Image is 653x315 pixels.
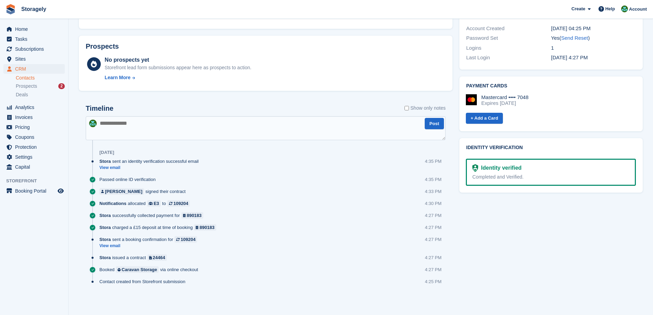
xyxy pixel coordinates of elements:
[425,278,442,285] div: 4:25 PM
[167,200,190,207] a: 109204
[478,164,521,172] div: Identity verified
[99,150,114,155] div: [DATE]
[57,187,65,195] a: Preview store
[16,91,65,98] a: Deals
[15,102,56,112] span: Analytics
[99,212,207,219] div: successfully collected payment for
[99,278,189,285] div: Contact created from Storefront submission
[16,83,65,90] a: Prospects 2
[3,44,65,54] a: menu
[16,83,37,89] span: Prospects
[559,35,590,41] span: ( )
[99,200,126,207] span: Notifications
[187,212,202,219] div: 890183
[466,94,477,105] img: Mastercard Logo
[99,188,189,195] div: signed their contract
[15,112,56,122] span: Invoices
[3,132,65,142] a: menu
[425,224,442,231] div: 4:27 PM
[466,44,551,52] div: Logins
[3,54,65,64] a: menu
[3,152,65,162] a: menu
[15,152,56,162] span: Settings
[15,162,56,172] span: Capital
[16,75,65,81] a: Contacts
[99,266,202,273] div: Booked via online checkout
[404,105,409,112] input: Show only notes
[15,132,56,142] span: Coupons
[15,122,56,132] span: Pricing
[174,236,197,243] a: 109204
[86,43,119,50] h2: Prospects
[99,236,111,243] span: Stora
[561,35,588,41] a: Send Reset
[481,94,529,100] div: Mastercard •••• 7048
[3,112,65,122] a: menu
[153,254,165,261] div: 24464
[199,224,214,231] div: 890183
[15,54,56,64] span: Sites
[105,56,251,64] div: No prospects yet
[147,200,161,207] a: E3
[105,74,251,81] a: Learn More
[181,236,195,243] div: 109204
[3,64,65,74] a: menu
[105,188,142,195] div: [PERSON_NAME]
[15,44,56,54] span: Subscriptions
[15,24,56,34] span: Home
[466,83,636,89] h2: Payment cards
[99,200,193,207] div: allocated to
[551,34,636,42] div: Yes
[425,176,442,183] div: 4:35 PM
[99,212,111,219] span: Stora
[194,224,216,231] a: 890183
[472,164,478,172] img: Identity Verification Ready
[3,24,65,34] a: menu
[3,186,65,196] a: menu
[99,224,220,231] div: charged a £15 deposit at time of booking
[99,158,111,165] span: Stora
[551,54,588,60] time: 2025-09-19 15:27:22 UTC
[105,64,251,71] div: Storefront lead form submissions appear here as prospects to action.
[551,25,636,33] div: [DATE] 04:25 PM
[605,5,615,12] span: Help
[99,188,144,195] a: [PERSON_NAME]
[3,34,65,44] a: menu
[89,120,97,127] img: Notifications
[3,122,65,132] a: menu
[58,83,65,89] div: 2
[425,266,442,273] div: 4:27 PM
[3,142,65,152] a: menu
[466,113,503,124] a: + Add a Card
[425,254,442,261] div: 4:27 PM
[425,118,444,129] button: Post
[629,6,647,13] span: Account
[86,105,113,112] h2: Timeline
[425,212,442,219] div: 4:27 PM
[425,200,442,207] div: 4:30 PM
[571,5,585,12] span: Create
[466,145,636,150] h2: Identity verification
[425,158,442,165] div: 4:35 PM
[15,142,56,152] span: Protection
[99,165,202,171] a: View email
[3,162,65,172] a: menu
[99,176,159,183] div: Passed online ID verification
[404,105,446,112] label: Show only notes
[551,44,636,52] div: 1
[621,5,628,12] img: Notifications
[466,54,551,62] div: Last Login
[15,34,56,44] span: Tasks
[105,74,130,81] div: Learn More
[154,200,159,207] div: E3
[122,266,157,273] div: Caravan Storage
[15,64,56,74] span: CRM
[99,158,202,165] div: sent an identity verification successful email
[99,243,201,249] a: View email
[99,236,201,243] div: sent a booking confirmation for
[181,212,204,219] a: 890183
[6,178,68,184] span: Storefront
[425,236,442,243] div: 4:27 PM
[16,92,28,98] span: Deals
[466,34,551,42] div: Password Set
